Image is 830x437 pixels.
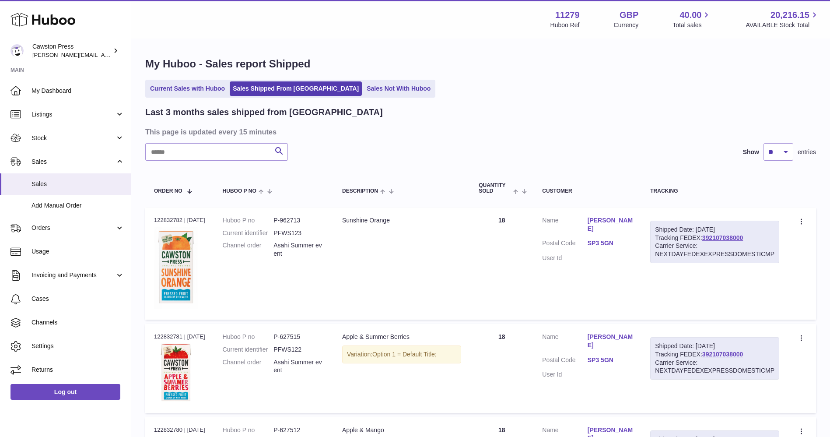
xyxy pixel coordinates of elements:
[154,188,182,194] span: Order No
[145,127,814,137] h3: This page is updated every 15 minutes
[32,51,222,58] span: [PERSON_NAME][EMAIL_ADDRESS][PERSON_NAME][DOMAIN_NAME]
[770,9,809,21] span: 20,216.15
[11,384,120,400] a: Log out
[223,358,274,375] dt: Channel order
[650,188,779,194] div: Tracking
[273,345,325,354] dd: PFWS122
[679,9,701,21] span: 40.00
[620,9,638,21] strong: GBP
[223,333,274,341] dt: Huboo P no
[154,227,198,309] img: 1709833080.png
[655,342,774,350] div: Shipped Date: [DATE]
[154,343,198,402] img: 112791717167863.png
[672,21,711,29] span: Total sales
[223,188,256,194] span: Huboo P no
[588,333,633,349] a: [PERSON_NAME]
[32,224,115,232] span: Orders
[650,337,779,380] div: Tracking FEDEX:
[223,241,274,258] dt: Channel order
[342,216,461,225] div: Sunshine Orange
[32,180,124,188] span: Sales
[273,426,325,434] dd: P-627512
[154,216,205,224] div: 122832782 | [DATE]
[342,345,461,363] div: Variation:
[32,271,115,279] span: Invoicing and Payments
[145,57,816,71] h1: My Huboo - Sales report Shipped
[32,158,115,166] span: Sales
[702,351,743,358] a: 392107038000
[550,21,580,29] div: Huboo Ref
[273,216,325,225] dd: P-962713
[32,42,111,59] div: Cawston Press
[223,216,274,225] dt: Huboo P no
[273,358,325,375] dd: Asahi Summer event
[702,234,743,241] a: 392107038000
[32,366,124,374] span: Returns
[154,426,205,434] div: 122832780 | [DATE]
[542,188,633,194] div: Customer
[32,295,124,303] span: Cases
[743,148,759,156] label: Show
[342,333,461,341] div: Apple & Summer Berries
[32,247,124,256] span: Usage
[588,356,633,364] a: SP3 5GN
[364,81,434,96] a: Sales Not With Huboo
[672,9,711,29] a: 40.00 Total sales
[154,333,205,341] div: 122832781 | [DATE]
[470,324,533,413] td: 18
[588,216,633,233] a: [PERSON_NAME]
[542,239,587,250] dt: Postal Code
[542,333,587,352] dt: Name
[650,221,779,264] div: Tracking FEDEX:
[32,87,124,95] span: My Dashboard
[32,201,124,210] span: Add Manual Order
[11,44,24,57] img: thomas.carson@cawstonpress.com
[342,426,461,434] div: Apple & Mango
[342,188,378,194] span: Description
[223,345,274,354] dt: Current identifier
[746,21,819,29] span: AVAILABLE Stock Total
[588,239,633,247] a: SP3 5GN
[230,81,362,96] a: Sales Shipped From [GEOGRAPHIC_DATA]
[746,9,819,29] a: 20,216.15 AVAILABLE Stock Total
[655,226,774,234] div: Shipped Date: [DATE]
[798,148,816,156] span: entries
[655,242,774,258] div: Carrier Service: NEXTDAYFEDEXEXPRESSDOMESTICMP
[273,333,325,341] dd: P-627515
[273,241,325,258] dd: Asahi Summer event
[32,134,115,142] span: Stock
[147,81,228,96] a: Current Sales with Huboo
[470,208,533,320] td: 18
[145,106,383,118] h2: Last 3 months sales shipped from [GEOGRAPHIC_DATA]
[655,359,774,375] div: Carrier Service: NEXTDAYFEDEXEXPRESSDOMESTICMP
[32,318,124,327] span: Channels
[542,216,587,235] dt: Name
[542,370,587,379] dt: User Id
[555,9,580,21] strong: 11279
[372,351,437,358] span: Option 1 = Default Title;
[542,356,587,367] dt: Postal Code
[479,183,511,194] span: Quantity Sold
[32,342,124,350] span: Settings
[32,110,115,119] span: Listings
[223,426,274,434] dt: Huboo P no
[223,229,274,237] dt: Current identifier
[542,254,587,262] dt: User Id
[273,229,325,237] dd: PFWS123
[614,21,639,29] div: Currency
